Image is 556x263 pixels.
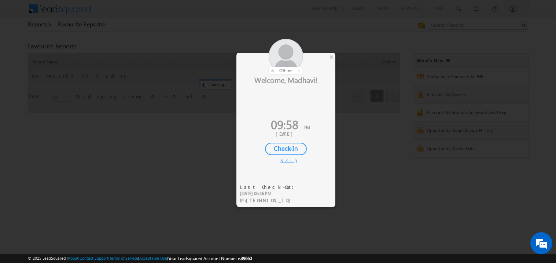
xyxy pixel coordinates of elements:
[241,256,252,261] span: 39660
[236,75,335,84] div: Welcome, Madhavi!
[242,131,330,137] div: [DATE]
[240,190,298,197] div: [DATE] 06:46 PM
[246,197,294,203] span: [TECHNICAL_ID]
[280,157,291,164] div: Skip
[80,256,108,260] a: Contact Support
[240,184,298,190] div: Last Check-Out:
[110,256,138,260] a: Terms of Service
[271,116,298,132] span: 09:58
[304,124,310,130] span: PM
[139,256,167,260] a: Acceptable Use
[240,197,298,204] div: IP :
[28,255,252,262] span: © 2025 LeadSquared | | | | |
[279,68,292,73] span: offline
[168,256,252,261] span: Your Leadsquared Account Number is
[265,143,307,155] div: Check-In
[68,256,78,260] a: About
[328,53,335,61] div: ×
